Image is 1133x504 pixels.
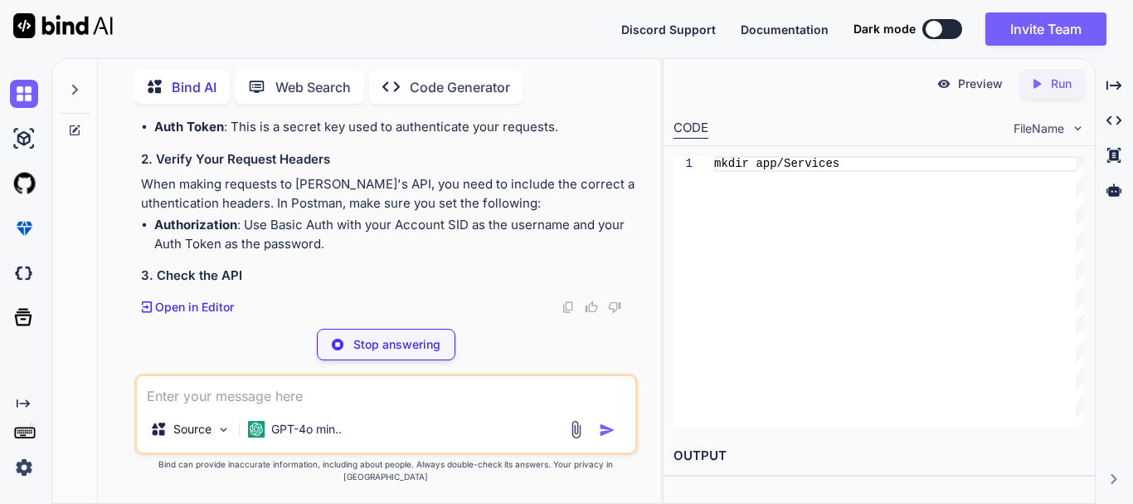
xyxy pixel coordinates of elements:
[936,76,951,91] img: preview
[353,336,440,353] p: Stop answering
[216,423,231,437] img: Pick Models
[985,12,1106,46] button: Invite Team
[741,22,829,37] span: Documentation
[134,458,638,483] p: Bind can provide inaccurate information, including about people. Always double-check its answers....
[10,453,38,482] img: settings
[1071,121,1085,135] img: chevron down
[271,421,342,438] p: GPT-4o min..
[1014,120,1064,137] span: FileName
[10,125,38,153] img: ai-studio
[566,420,586,439] img: attachment
[154,216,635,253] li: : Use Basic Auth with your Account SID as the username and your Auth Token as the password.
[1051,76,1072,92] p: Run
[664,437,1095,476] h2: OUTPUT
[141,267,635,286] h3: 3. Check the API
[155,299,234,316] p: Open in Editor
[608,301,621,314] img: dislike
[10,169,38,198] img: githubLight
[562,301,575,314] img: copy
[585,301,598,314] img: like
[275,77,351,97] p: Web Search
[172,77,216,97] p: Bind AI
[154,217,237,232] strong: Authorization
[714,157,839,170] span: mkdir app/Services
[13,13,113,38] img: Bind AI
[673,119,708,139] div: CODE
[10,214,38,242] img: premium
[141,175,635,213] p: When making requests to [PERSON_NAME]'s API, you need to include the correct authentication heade...
[248,421,265,438] img: GPT-4o mini
[958,76,1003,92] p: Preview
[10,80,38,108] img: chat
[621,22,716,37] span: Discord Support
[154,119,224,135] strong: Auth Token
[599,422,615,438] img: icon
[673,156,693,172] div: 1
[853,21,916,37] span: Dark mode
[741,21,829,38] button: Documentation
[10,259,38,287] img: darkCloudIdeIcon
[410,77,510,97] p: Code Generator
[154,118,635,137] li: : This is a secret key used to authenticate your requests.
[173,421,212,438] p: Source
[141,150,635,169] h3: 2. Verify Your Request Headers
[621,21,716,38] button: Discord Support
